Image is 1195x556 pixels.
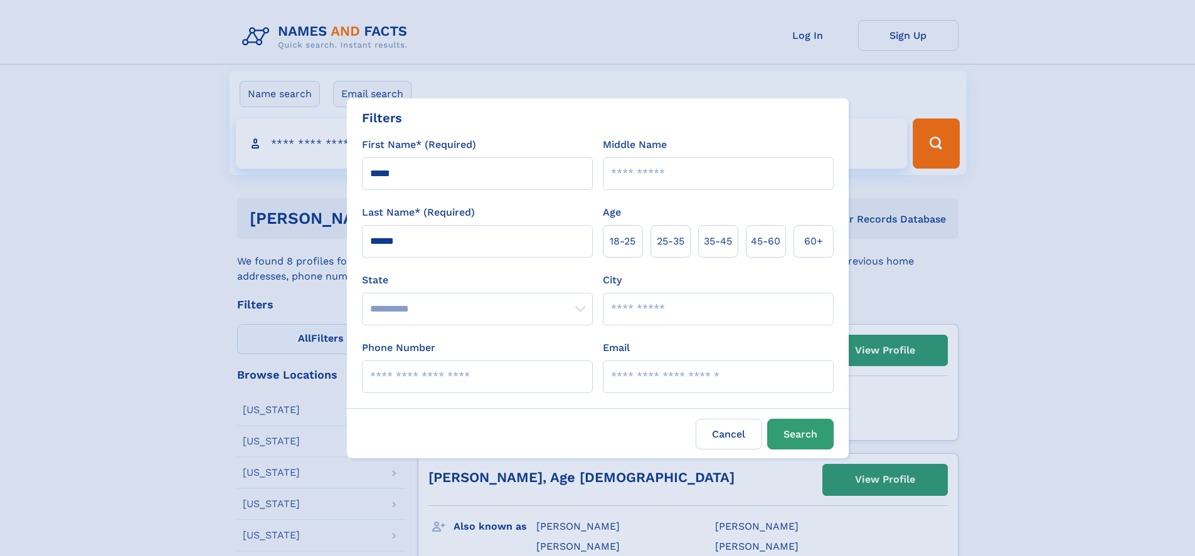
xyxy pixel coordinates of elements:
[657,234,684,249] span: 25‑35
[751,234,780,249] span: 45‑60
[362,108,402,127] div: Filters
[362,273,593,288] label: State
[767,419,834,449] button: Search
[603,205,621,220] label: Age
[696,419,762,449] label: Cancel
[610,234,635,249] span: 18‑25
[603,340,630,355] label: Email
[603,273,622,288] label: City
[603,137,667,152] label: Middle Name
[362,340,435,355] label: Phone Number
[362,205,475,220] label: Last Name* (Required)
[362,137,476,152] label: First Name* (Required)
[804,234,823,249] span: 60+
[704,234,732,249] span: 35‑45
